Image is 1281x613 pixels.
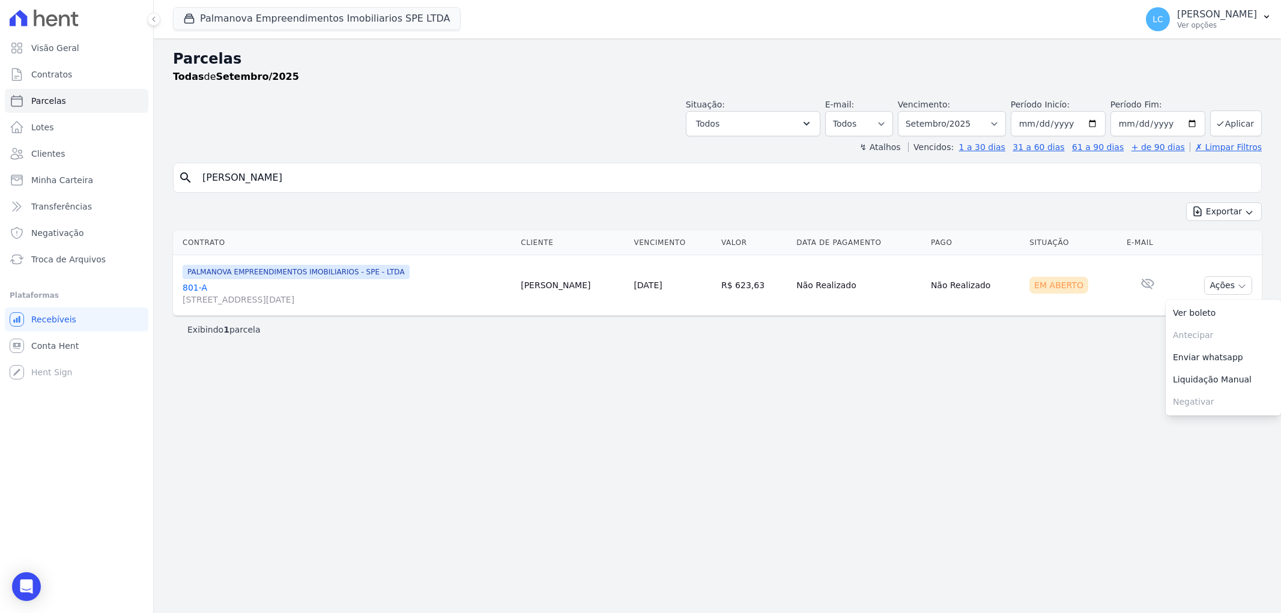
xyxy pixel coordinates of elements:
a: Transferências [5,195,148,219]
a: Ver boleto [1166,302,1281,324]
label: Situação: [686,100,725,109]
a: Parcelas [5,89,148,113]
a: ✗ Limpar Filtros [1190,142,1262,152]
td: [PERSON_NAME] [516,255,629,316]
td: Não Realizado [792,255,926,316]
label: ↯ Atalhos [859,142,900,152]
td: Não Realizado [926,255,1025,316]
div: Open Intercom Messenger [12,572,41,601]
span: Recebíveis [31,313,76,325]
button: Todos [686,111,820,136]
span: Visão Geral [31,42,79,54]
span: Troca de Arquivos [31,253,106,265]
td: R$ 623,63 [716,255,792,316]
p: Ver opções [1177,20,1257,30]
span: Negativação [31,227,84,239]
a: Negativação [5,221,148,245]
strong: Todas [173,71,204,82]
label: Vencimento: [898,100,950,109]
button: Ações [1204,276,1252,295]
button: LC [PERSON_NAME] Ver opções [1136,2,1281,36]
a: Lotes [5,115,148,139]
a: 61 a 90 dias [1072,142,1124,152]
button: Exportar [1186,202,1262,221]
strong: Setembro/2025 [216,71,299,82]
th: Situação [1025,231,1122,255]
th: E-mail [1122,231,1173,255]
label: Vencidos: [908,142,954,152]
p: [PERSON_NAME] [1177,8,1257,20]
th: Data de Pagamento [792,231,926,255]
a: + de 90 dias [1131,142,1185,152]
th: Cliente [516,231,629,255]
span: LC [1152,15,1163,23]
button: Palmanova Empreendimentos Imobiliarios SPE LTDA [173,7,461,30]
b: 1 [223,325,229,334]
label: Período Fim: [1110,98,1205,111]
th: Pago [926,231,1025,255]
th: Vencimento [629,231,716,255]
th: Contrato [173,231,516,255]
input: Buscar por nome do lote ou do cliente [195,166,1256,190]
a: Clientes [5,142,148,166]
button: Aplicar [1210,110,1262,136]
a: Conta Hent [5,334,148,358]
span: Todos [696,116,719,131]
a: 1 a 30 dias [959,142,1005,152]
label: E-mail: [825,100,855,109]
label: Período Inicío: [1011,100,1070,109]
span: Contratos [31,68,72,80]
a: Visão Geral [5,36,148,60]
div: Plataformas [10,288,144,303]
a: [DATE] [634,280,662,290]
a: 31 a 60 dias [1013,142,1064,152]
a: Recebíveis [5,307,148,331]
h2: Parcelas [173,48,1262,70]
p: de [173,70,299,84]
a: Troca de Arquivos [5,247,148,271]
span: Conta Hent [31,340,79,352]
span: Lotes [31,121,54,133]
span: [STREET_ADDRESS][DATE] [183,294,511,306]
th: Valor [716,231,792,255]
div: Em Aberto [1029,277,1088,294]
p: Exibindo parcela [187,324,261,336]
span: Parcelas [31,95,66,107]
a: Minha Carteira [5,168,148,192]
span: Transferências [31,201,92,213]
span: PALMANOVA EMPREENDIMENTOS IMOBILIARIOS - SPE - LTDA [183,265,410,279]
i: search [178,171,193,185]
span: Clientes [31,148,65,160]
span: Minha Carteira [31,174,93,186]
a: Contratos [5,62,148,86]
a: 801-A[STREET_ADDRESS][DATE] [183,282,511,306]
